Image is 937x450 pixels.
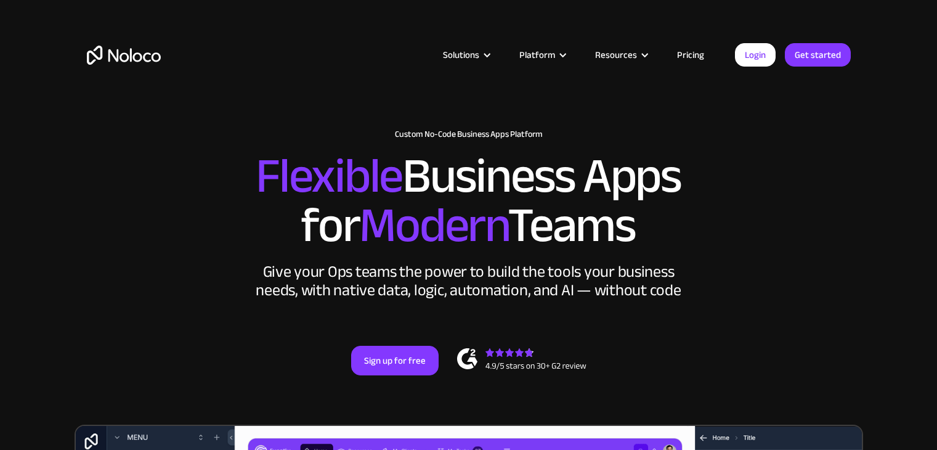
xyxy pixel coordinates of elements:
[443,47,479,63] div: Solutions
[785,43,851,67] a: Get started
[662,47,720,63] a: Pricing
[428,47,504,63] div: Solutions
[256,130,402,222] span: Flexible
[595,47,637,63] div: Resources
[87,46,161,65] a: home
[87,129,851,139] h1: Custom No-Code Business Apps Platform
[504,47,580,63] div: Platform
[253,263,684,300] div: Give your Ops teams the power to build the tools your business needs, with native data, logic, au...
[580,47,662,63] div: Resources
[359,179,508,271] span: Modern
[87,152,851,250] h2: Business Apps for Teams
[351,346,439,375] a: Sign up for free
[519,47,555,63] div: Platform
[735,43,776,67] a: Login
